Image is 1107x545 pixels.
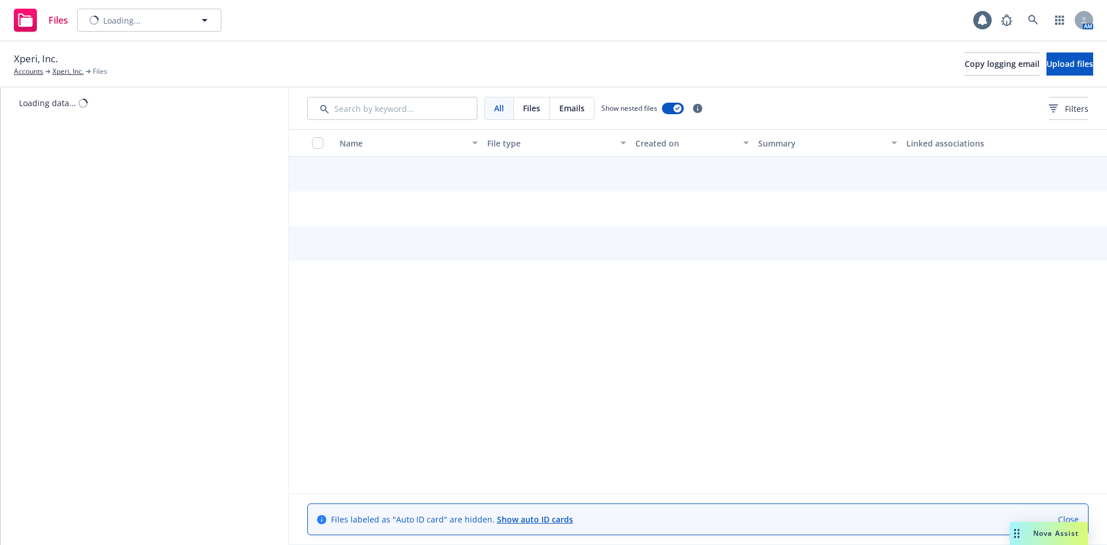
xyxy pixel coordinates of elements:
[19,97,76,109] div: Loading data...
[559,102,585,114] span: Emails
[523,102,540,114] span: Files
[9,4,73,36] a: Files
[487,137,613,149] div: File type
[497,514,573,525] a: Show auto ID cards
[754,129,901,157] button: Summary
[483,129,630,157] button: File type
[1065,103,1089,115] span: Filters
[494,102,504,114] span: All
[635,137,737,149] div: Created on
[103,14,141,27] span: Loading...
[1058,513,1079,525] a: Close
[758,137,884,149] div: Summary
[631,129,754,157] button: Created on
[312,137,323,149] input: Select all
[48,16,68,25] span: Files
[52,66,84,77] a: Xperi, Inc.
[1049,97,1089,120] button: Filters
[1033,528,1079,538] span: Nova Assist
[1048,9,1071,32] a: Switch app
[331,513,573,525] span: Files labeled as "Auto ID card" are hidden.
[601,103,657,113] span: Show nested files
[307,97,477,120] input: Search by keyword...
[340,137,465,149] div: Name
[1022,9,1045,32] a: Search
[1010,522,1088,545] button: Nova Assist
[965,58,1040,69] span: Copy logging email
[1046,52,1093,76] button: Upload files
[965,52,1040,76] button: Copy logging email
[335,129,483,157] button: Name
[14,66,43,77] a: Accounts
[902,129,1049,157] button: Linked associations
[14,51,58,66] span: Xperi, Inc.
[1010,522,1024,545] div: Drag to move
[1046,58,1093,69] span: Upload files
[77,9,221,32] button: Loading...
[93,66,107,77] span: Files
[1049,103,1089,115] span: Filters
[906,137,1045,149] div: Linked associations
[995,9,1018,32] a: Report a Bug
